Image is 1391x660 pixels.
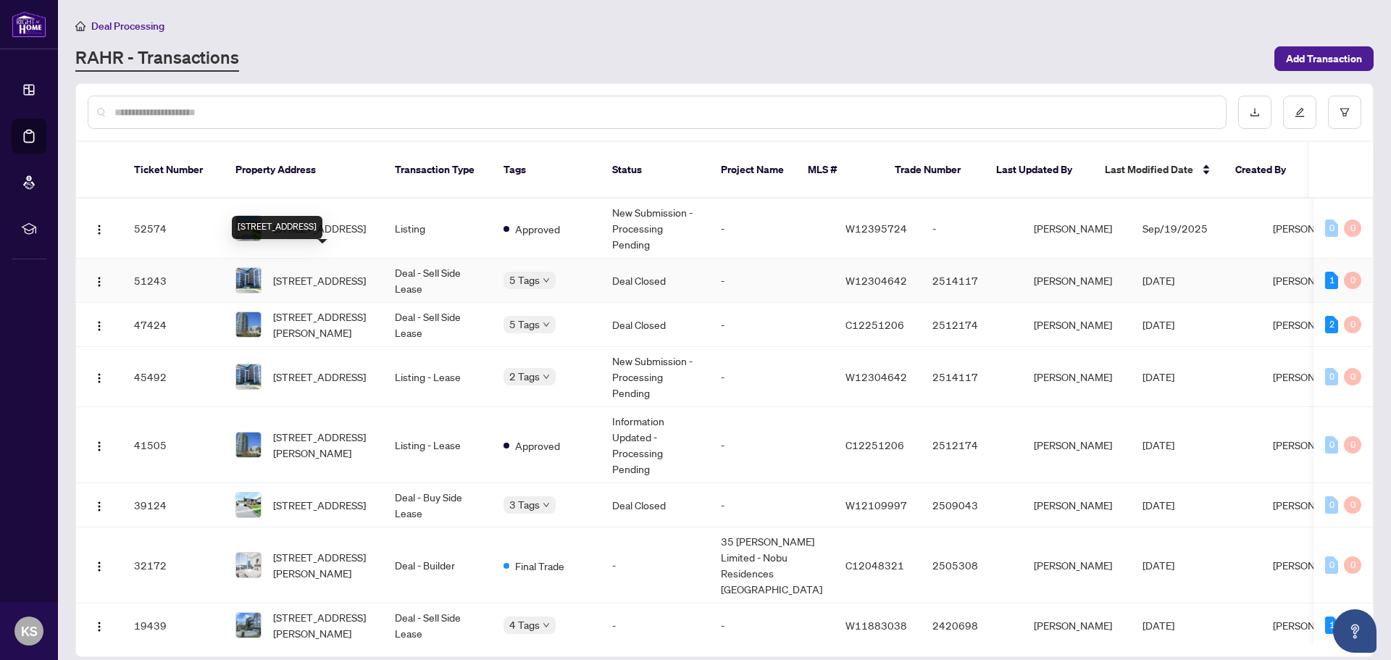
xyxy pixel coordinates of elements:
[93,372,105,384] img: Logo
[601,142,709,199] th: Status
[122,527,224,603] td: 32172
[709,303,834,347] td: -
[601,603,709,648] td: -
[601,199,709,259] td: New Submission - Processing Pending
[383,142,492,199] th: Transaction Type
[543,321,550,328] span: down
[273,609,372,641] span: [STREET_ADDRESS][PERSON_NAME]
[1325,368,1338,385] div: 0
[796,142,883,199] th: MLS #
[1273,559,1351,572] span: [PERSON_NAME]
[1325,496,1338,514] div: 0
[1340,107,1350,117] span: filter
[91,20,164,33] span: Deal Processing
[1105,162,1193,177] span: Last Modified Date
[1022,527,1131,603] td: [PERSON_NAME]
[921,603,1022,648] td: 2420698
[93,440,105,452] img: Logo
[1022,407,1131,483] td: [PERSON_NAME]
[236,553,261,577] img: thumbnail-img
[1143,370,1174,383] span: [DATE]
[921,347,1022,407] td: 2514117
[236,493,261,517] img: thumbnail-img
[1273,274,1351,287] span: [PERSON_NAME]
[122,603,224,648] td: 19439
[1328,96,1361,129] button: filter
[883,142,985,199] th: Trade Number
[709,483,834,527] td: -
[709,603,834,648] td: -
[273,429,372,461] span: [STREET_ADDRESS][PERSON_NAME]
[601,483,709,527] td: Deal Closed
[1143,498,1174,511] span: [DATE]
[921,303,1022,347] td: 2512174
[236,268,261,293] img: thumbnail-img
[1325,556,1338,574] div: 0
[709,527,834,603] td: 35 [PERSON_NAME] Limited - Nobu Residences [GEOGRAPHIC_DATA]
[21,621,38,641] span: KS
[224,142,383,199] th: Property Address
[1143,438,1174,451] span: [DATE]
[1093,142,1224,199] th: Last Modified Date
[921,483,1022,527] td: 2509043
[601,527,709,603] td: -
[1273,619,1351,632] span: [PERSON_NAME]
[1022,259,1131,303] td: [PERSON_NAME]
[88,269,111,292] button: Logo
[845,274,907,287] span: W12304642
[383,199,492,259] td: Listing
[122,303,224,347] td: 47424
[921,527,1022,603] td: 2505308
[1344,368,1361,385] div: 0
[273,309,372,341] span: [STREET_ADDRESS][PERSON_NAME]
[75,21,85,31] span: home
[1283,96,1316,129] button: edit
[273,369,366,385] span: [STREET_ADDRESS]
[1295,107,1305,117] span: edit
[509,617,540,633] span: 4 Tags
[383,347,492,407] td: Listing - Lease
[1286,47,1362,70] span: Add Transaction
[122,407,224,483] td: 41505
[1224,142,1311,199] th: Created By
[122,259,224,303] td: 51243
[122,483,224,527] td: 39124
[93,224,105,235] img: Logo
[1273,438,1351,451] span: [PERSON_NAME]
[709,142,796,199] th: Project Name
[236,613,261,638] img: thumbnail-img
[1022,303,1131,347] td: [PERSON_NAME]
[1344,496,1361,514] div: 0
[543,373,550,380] span: down
[515,438,560,454] span: Approved
[1143,318,1174,331] span: [DATE]
[601,407,709,483] td: Information Updated - Processing Pending
[1344,436,1361,454] div: 0
[383,527,492,603] td: Deal - Builder
[122,199,224,259] td: 52574
[1022,199,1131,259] td: [PERSON_NAME]
[1325,272,1338,289] div: 1
[88,554,111,577] button: Logo
[232,216,322,239] div: [STREET_ADDRESS]
[509,496,540,513] span: 3 Tags
[845,619,907,632] span: W11883038
[1022,347,1131,407] td: [PERSON_NAME]
[1273,222,1351,235] span: [PERSON_NAME]
[845,498,907,511] span: W12109997
[845,318,904,331] span: C12251206
[601,259,709,303] td: Deal Closed
[383,259,492,303] td: Deal - Sell Side Lease
[93,621,105,632] img: Logo
[93,320,105,332] img: Logo
[1273,498,1351,511] span: [PERSON_NAME]
[383,603,492,648] td: Deal - Sell Side Lease
[709,199,834,259] td: -
[601,347,709,407] td: New Submission - Processing Pending
[1344,220,1361,237] div: 0
[273,549,372,581] span: [STREET_ADDRESS][PERSON_NAME]
[1238,96,1271,129] button: download
[273,497,366,513] span: [STREET_ADDRESS]
[509,272,540,288] span: 5 Tags
[1325,617,1338,634] div: 1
